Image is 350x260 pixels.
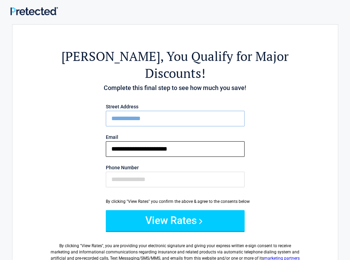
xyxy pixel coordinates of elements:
[106,135,245,140] label: Email
[106,104,245,109] label: Street Address
[106,210,245,231] button: View Rates
[82,243,102,248] span: View Rates
[61,48,160,65] span: [PERSON_NAME]
[51,83,300,92] h4: Complete this final step to see how much you save!
[51,48,300,82] h2: , You Qualify for Major Discounts!
[106,198,245,205] div: By clicking "View Rates" you confirm the above & agree to the consents below
[106,165,245,170] label: Phone Number
[10,7,58,16] img: Main Logo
